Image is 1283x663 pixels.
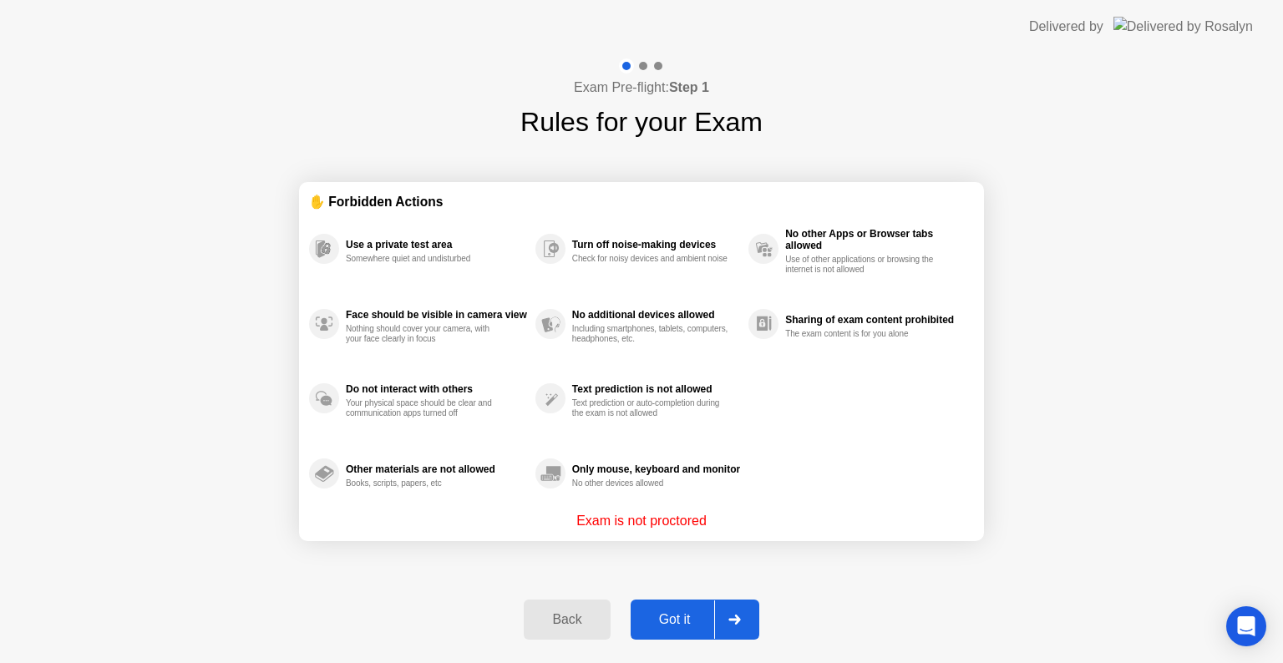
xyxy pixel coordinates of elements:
p: Exam is not proctored [576,511,707,531]
div: Check for noisy devices and ambient noise [572,254,730,264]
div: Do not interact with others [346,383,527,395]
div: Turn off noise-making devices [572,239,740,251]
div: Delivered by [1029,17,1103,37]
div: ✋ Forbidden Actions [309,192,974,211]
div: The exam content is for you alone [785,329,943,339]
img: Delivered by Rosalyn [1113,17,1253,36]
div: Nothing should cover your camera, with your face clearly in focus [346,324,504,344]
div: Back [529,612,605,627]
div: Use of other applications or browsing the internet is not allowed [785,255,943,275]
button: Got it [631,600,759,640]
div: No additional devices allowed [572,309,740,321]
h4: Exam Pre-flight: [574,78,709,98]
div: Including smartphones, tablets, computers, headphones, etc. [572,324,730,344]
div: No other devices allowed [572,478,730,488]
div: No other Apps or Browser tabs allowed [785,228,966,251]
b: Step 1 [669,80,709,94]
div: Your physical space should be clear and communication apps turned off [346,398,504,418]
h1: Rules for your Exam [520,102,763,142]
div: Only mouse, keyboard and monitor [572,463,740,475]
div: Sharing of exam content prohibited [785,314,966,326]
div: Got it [636,612,714,627]
button: Back [524,600,610,640]
div: Text prediction or auto-completion during the exam is not allowed [572,398,730,418]
div: Other materials are not allowed [346,463,527,475]
div: Open Intercom Messenger [1226,606,1266,646]
div: Books, scripts, papers, etc [346,478,504,488]
div: Use a private test area [346,239,527,251]
div: Face should be visible in camera view [346,309,527,321]
div: Text prediction is not allowed [572,383,740,395]
div: Somewhere quiet and undisturbed [346,254,504,264]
